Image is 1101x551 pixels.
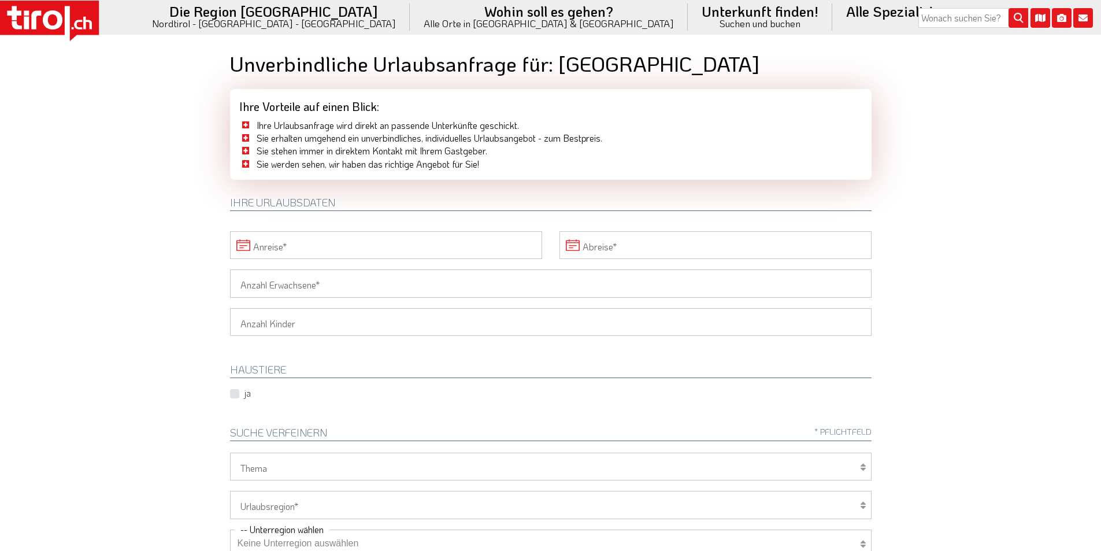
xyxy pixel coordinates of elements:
[152,19,396,28] small: Nordtirol - [GEOGRAPHIC_DATA] - [GEOGRAPHIC_DATA]
[702,19,818,28] small: Suchen und buchen
[239,145,862,157] li: Sie stehen immer in direktem Kontakt mit Ihrem Gastgeber.
[1073,8,1093,28] i: Kontakt
[230,427,872,441] h2: Suche verfeinern
[239,158,862,171] li: Sie werden sehen, wir haben das richtige Angebot für Sie!
[230,89,872,119] div: Ihre Vorteile auf einen Blick:
[244,387,251,400] label: ja
[1052,8,1072,28] i: Fotogalerie
[424,19,674,28] small: Alle Orte in [GEOGRAPHIC_DATA] & [GEOGRAPHIC_DATA]
[918,8,1028,28] input: Wonach suchen Sie?
[230,52,872,75] h1: Unverbindliche Urlaubsanfrage für: [GEOGRAPHIC_DATA]
[1030,8,1050,28] i: Karte öffnen
[230,197,872,211] h2: Ihre Urlaubsdaten
[814,427,872,436] span: * Pflichtfeld
[239,132,862,145] li: Sie erhalten umgehend ein unverbindliches, individuelles Urlaubsangebot - zum Bestpreis.
[230,364,872,378] h2: HAUSTIERE
[239,119,862,132] li: Ihre Urlaubsanfrage wird direkt an passende Unterkünfte geschickt.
